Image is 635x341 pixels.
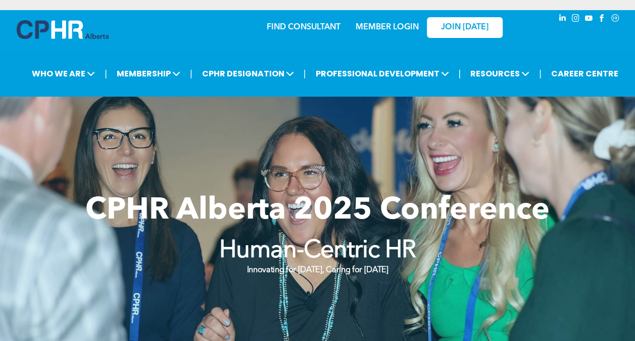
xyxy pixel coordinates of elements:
span: MEMBERSHIP [114,64,183,83]
strong: Human-Centric HR [219,239,416,263]
li: | [105,63,107,84]
a: facebook [597,13,608,26]
span: CPHR DESIGNATION [199,64,297,83]
span: CPHR Alberta 2025 Conference [85,196,550,226]
li: | [190,63,192,84]
a: CAREER CENTRE [548,64,621,83]
img: A blue and white logo for cp alberta [17,20,109,39]
strong: Innovating for [DATE], Caring for [DATE] [247,266,388,274]
a: linkedin [557,13,568,26]
a: MEMBER LOGIN [356,23,419,31]
a: youtube [583,13,595,26]
span: RESOURCES [467,64,532,83]
li: | [458,63,461,84]
a: instagram [570,13,581,26]
a: Social network [610,13,621,26]
span: WHO WE ARE [29,64,98,83]
li: | [539,63,542,84]
a: JOIN [DATE] [427,17,503,38]
a: FIND CONSULTANT [267,23,340,31]
span: JOIN [DATE] [441,23,489,32]
span: PROFESSIONAL DEVELOPMENT [312,64,452,83]
li: | [304,63,306,84]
